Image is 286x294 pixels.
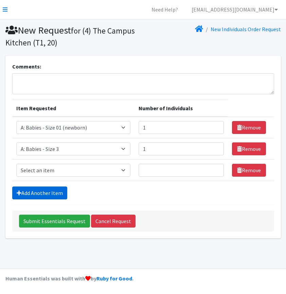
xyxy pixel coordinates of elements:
a: [EMAIL_ADDRESS][DOMAIN_NAME] [186,3,283,16]
small: for (4) The Campus Kitchen (T1, 20) [5,26,135,47]
a: Cancel Request [91,215,136,228]
a: Remove [232,142,266,155]
label: Comments: [12,62,41,71]
h1: New Request [5,24,141,48]
a: Remove [232,121,266,134]
th: Item Requested [12,100,135,117]
input: Submit Essentials Request [19,215,90,228]
th: Number of Individuals [135,100,228,117]
strong: Human Essentials was built with by . [5,275,133,282]
a: Need Help? [146,3,183,16]
a: Remove [232,164,266,177]
a: Add Another Item [12,187,67,199]
a: New Individuals Order Request [211,26,281,33]
a: Ruby for Good [96,275,132,282]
